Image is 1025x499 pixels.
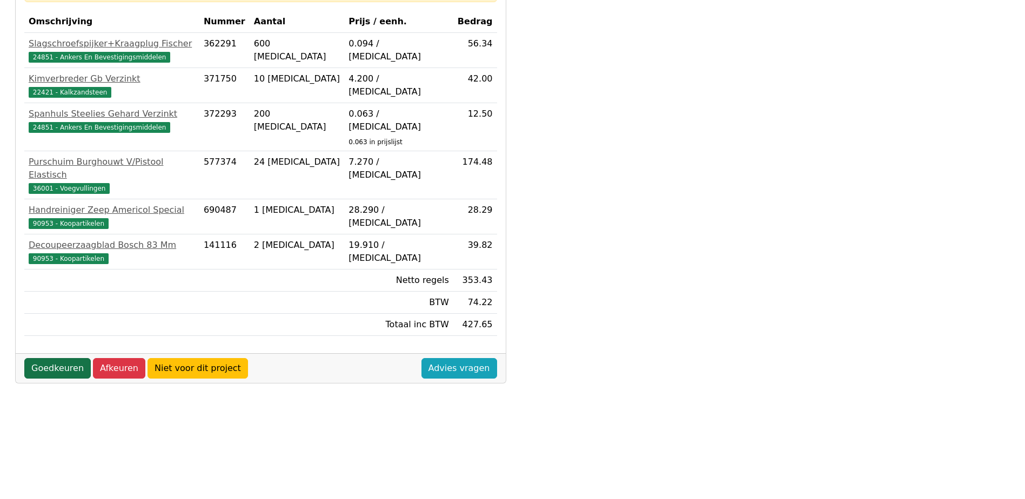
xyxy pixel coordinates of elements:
[254,156,340,168] div: 24 [MEDICAL_DATA]
[199,33,250,68] td: 362291
[250,11,345,33] th: Aantal
[93,358,145,379] a: Afkeuren
[344,269,453,292] td: Netto regels
[254,239,340,252] div: 2 [MEDICAL_DATA]
[349,156,449,181] div: 7.270 / [MEDICAL_DATA]
[349,138,402,146] sub: 0.063 in prijslijst
[199,68,250,103] td: 371750
[453,151,497,199] td: 174.48
[199,199,250,234] td: 690487
[453,11,497,33] th: Bedrag
[199,234,250,269] td: 141116
[344,11,453,33] th: Prijs / eenh.
[254,72,340,85] div: 10 [MEDICAL_DATA]
[344,292,453,314] td: BTW
[29,72,195,98] a: Kimverbreder Gb Verzinkt22421 - Kalkzandsteen
[29,37,195,50] div: Slagschroefspijker+Kraagplug Fischer
[199,11,250,33] th: Nummer
[29,204,195,230] a: Handreiniger Zeep Americol Special90953 - Koopartikelen
[349,72,449,98] div: 4.200 / [MEDICAL_DATA]
[453,103,497,151] td: 12.50
[453,199,497,234] td: 28.29
[29,156,195,194] a: Purschuim Burghouwt V/Pistool Elastisch36001 - Voegvullingen
[29,87,111,98] span: 22421 - Kalkzandsteen
[24,358,91,379] a: Goedkeuren
[29,107,195,120] div: Spanhuls Steelies Gehard Verzinkt
[349,204,449,230] div: 28.290 / [MEDICAL_DATA]
[453,314,497,336] td: 427.65
[453,33,497,68] td: 56.34
[453,269,497,292] td: 353.43
[29,156,195,181] div: Purschuim Burghouwt V/Pistool Elastisch
[199,151,250,199] td: 577374
[349,37,449,63] div: 0.094 / [MEDICAL_DATA]
[29,37,195,63] a: Slagschroefspijker+Kraagplug Fischer24851 - Ankers En Bevestigingsmiddelen
[29,122,170,133] span: 24851 - Ankers En Bevestigingsmiddelen
[254,37,340,63] div: 600 [MEDICAL_DATA]
[29,239,195,252] div: Decoupeerzaagblad Bosch 83 Mm
[29,52,170,63] span: 24851 - Ankers En Bevestigingsmiddelen
[199,103,250,151] td: 372293
[254,204,340,217] div: 1 [MEDICAL_DATA]
[29,218,109,229] span: 90953 - Koopartikelen
[29,239,195,265] a: Decoupeerzaagblad Bosch 83 Mm90953 - Koopartikelen
[453,292,497,314] td: 74.22
[421,358,497,379] a: Advies vragen
[254,107,340,133] div: 200 [MEDICAL_DATA]
[453,68,497,103] td: 42.00
[148,358,248,379] a: Niet voor dit project
[29,72,195,85] div: Kimverbreder Gb Verzinkt
[29,204,195,217] div: Handreiniger Zeep Americol Special
[29,107,195,133] a: Spanhuls Steelies Gehard Verzinkt24851 - Ankers En Bevestigingsmiddelen
[453,234,497,269] td: 39.82
[349,107,449,133] div: 0.063 / [MEDICAL_DATA]
[344,314,453,336] td: Totaal inc BTW
[29,183,110,194] span: 36001 - Voegvullingen
[349,239,449,265] div: 19.910 / [MEDICAL_DATA]
[24,11,199,33] th: Omschrijving
[29,253,109,264] span: 90953 - Koopartikelen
